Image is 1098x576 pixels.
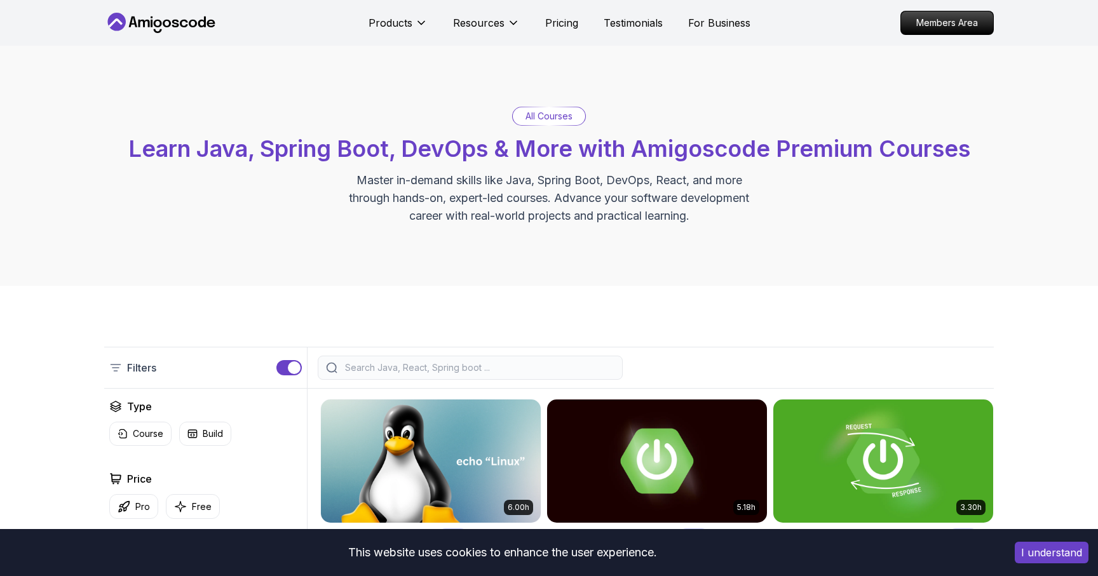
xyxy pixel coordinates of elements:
button: Course [109,422,172,446]
button: Pro [109,494,158,519]
h2: Linux Fundamentals [320,527,433,545]
h2: Price [127,471,152,486]
p: Products [369,15,412,30]
button: Free [166,494,220,519]
a: For Business [688,15,750,30]
p: Course [133,427,163,440]
p: 5.18h [737,502,756,512]
p: All Courses [525,110,573,123]
a: Linux Fundamentals card6.00hLinux FundamentalsProLearn the fundamentals of Linux and how to use t... [320,399,541,574]
img: Building APIs with Spring Boot card [773,399,993,523]
p: Pro [135,500,150,513]
input: Search Java, React, Spring boot ... [342,361,614,374]
button: Products [369,15,428,41]
button: Resources [453,15,520,41]
p: Members Area [901,11,993,34]
a: Pricing [545,15,578,30]
p: Filters [127,360,156,375]
p: 6.00h [508,502,529,512]
p: Build [203,427,223,440]
p: Master in-demand skills like Java, Spring Boot, DevOps, React, and more through hands-on, expert-... [335,171,762,225]
a: Members Area [900,11,994,35]
h2: Advanced Spring Boot [546,527,674,545]
p: Resources [453,15,505,30]
button: Build [179,422,231,446]
span: Learn Java, Spring Boot, DevOps & More with Amigoscode Premium Courses [128,135,970,163]
h2: Building APIs with Spring Boot [773,527,943,545]
div: This website uses cookies to enhance the user experience. [10,539,996,566]
img: Linux Fundamentals card [321,399,541,523]
p: 3.30h [960,502,982,512]
h2: Type [127,399,152,414]
button: Accept cookies [1015,542,1088,563]
p: Free [192,500,212,513]
a: Testimonials [604,15,663,30]
img: Advanced Spring Boot card [547,399,767,523]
